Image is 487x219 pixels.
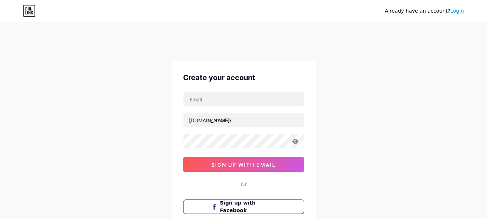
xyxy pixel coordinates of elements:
[211,162,276,168] span: sign up with email
[241,180,247,188] div: Or
[183,200,304,214] button: Sign up with Facebook
[385,7,464,15] div: Already have an account?
[220,199,276,214] span: Sign up with Facebook
[183,113,304,127] input: username
[189,117,231,124] div: [DOMAIN_NAME]/
[450,8,464,14] a: Login
[183,92,304,106] input: Email
[183,72,304,83] div: Create your account
[183,157,304,172] button: sign up with email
